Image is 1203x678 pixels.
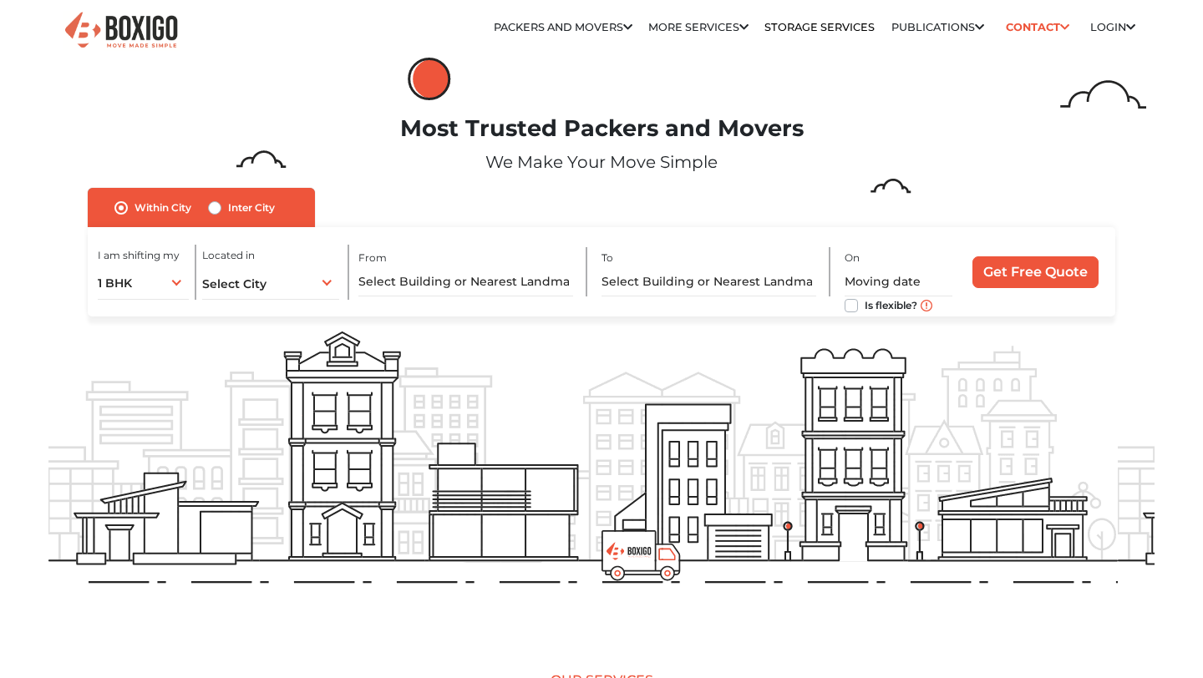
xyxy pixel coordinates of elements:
img: move_date_info [921,300,932,311]
label: Is flexible? [865,296,917,313]
label: I am shifting my [98,248,180,263]
a: Contact [1000,14,1074,40]
a: Packers and Movers [494,21,632,33]
input: Moving date [845,267,953,296]
label: On [845,250,860,266]
a: More services [648,21,749,33]
a: Publications [891,21,984,33]
span: Select City [202,276,266,291]
img: boxigo_prackers_and_movers_truck [601,530,681,581]
label: Located in [202,248,255,263]
label: Within City [135,198,191,218]
input: Get Free Quote [972,256,1099,288]
p: We Make Your Move Simple [48,149,1155,175]
h1: Most Trusted Packers and Movers [48,115,1155,143]
a: Login [1090,21,1135,33]
label: Inter City [228,198,275,218]
input: Select Building or Nearest Landmark [601,267,816,296]
a: Storage Services [764,21,875,33]
span: 1 BHK [98,276,132,291]
input: Select Building or Nearest Landmark [358,267,573,296]
label: From [358,250,387,266]
img: Boxigo [63,10,180,51]
label: To [601,250,613,266]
